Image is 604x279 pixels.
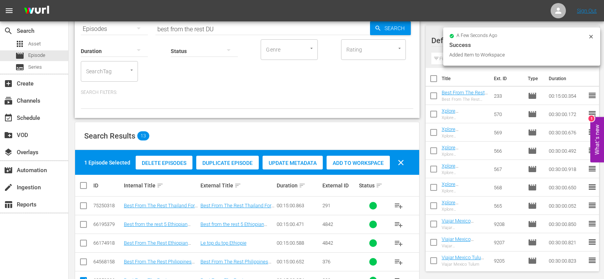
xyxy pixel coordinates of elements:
[588,127,597,137] span: reorder
[442,181,488,198] a: Xplore [GEOGRAPHIC_DATA] Antwerp 2 (DU)
[546,178,588,197] td: 00:30:00.650
[442,200,488,217] a: Xplore [GEOGRAPHIC_DATA] Bruges 1 (DU)
[442,90,488,107] a: Best From The Rest [GEOGRAPHIC_DATA] Top Sees (DU)
[528,201,537,210] span: Episode
[491,178,524,197] td: 568
[577,8,597,14] a: Sign Out
[431,30,586,51] div: Default Workspace
[442,225,488,230] div: Viajar [GEOGRAPHIC_DATA] [GEOGRAPHIC_DATA]
[196,160,259,166] span: Duplicate Episode
[588,115,594,121] div: 1
[442,255,485,266] a: Viajar Mexico Tulum (DU)
[15,63,24,72] span: Series
[277,181,320,190] div: Duration
[491,142,524,160] td: 566
[200,181,274,190] div: External Title
[308,45,315,52] button: Open
[442,163,488,180] a: Xplore [GEOGRAPHIC_DATA] Antwerp 1 (DU)
[18,2,55,20] img: ans4CAIJ8jUAAAAAAAAAAAAAAAAAAAAAAAAgQb4GAAAAAAAAAAAAAAAAAAAAAAAAJMjXAAAAAAAAAAAAAAAAAAAAAAAAgAT5G...
[277,203,320,208] div: 00:15:00.863
[157,182,163,189] span: sort
[93,203,122,208] div: 75250318
[322,259,330,264] span: 376
[4,96,13,105] span: Channels
[389,253,408,271] button: playlist_add
[588,164,597,173] span: reorder
[81,18,148,40] div: Episodes
[442,207,488,212] div: Xplore [GEOGRAPHIC_DATA] [GEOGRAPHIC_DATA] 1
[128,66,135,74] button: Open
[392,153,410,172] button: clear
[590,117,604,162] button: Open Feedback Widget
[277,259,320,264] div: 00:15:00.652
[442,262,488,267] div: Viajar Mexico Tulum
[442,152,488,157] div: Xplore [GEOGRAPHIC_DATA] Bruges 2
[200,221,267,233] a: Best from the rest 5 Ethiopian Experience
[394,201,403,210] span: playlist_add
[546,215,588,233] td: 00:30:00.850
[93,221,122,227] div: 66195379
[93,259,122,264] div: 64568158
[546,87,588,105] td: 00:15:00.354
[4,166,13,175] span: Automation
[124,221,191,233] a: Best from the rest 5 Ethiopian Experience (DU)
[546,105,588,123] td: 00:30:00.172
[93,240,122,246] div: 66174918
[124,181,198,190] div: Internal Title
[546,142,588,160] td: 00:30:00.492
[588,219,597,228] span: reorder
[327,160,390,166] span: Add to Workspace
[394,220,403,229] span: playlist_add
[528,238,537,247] span: Episode
[546,233,588,252] td: 00:30:00.821
[442,145,488,162] a: Xplore [GEOGRAPHIC_DATA] Bruges 2 (DU)
[588,237,597,247] span: reorder
[546,160,588,178] td: 00:30:00.918
[442,115,488,120] div: Xplore [GEOGRAPHIC_DATA] [GEOGRAPHIC_DATA]
[442,126,488,144] a: Xplore [GEOGRAPHIC_DATA] Ghent (DU)
[588,91,597,100] span: reorder
[28,40,41,48] span: Asset
[528,164,537,174] span: Episode
[196,156,259,169] button: Duplicate Episode
[200,259,271,270] a: Best From The Rest Philippines Sun Downers 5
[28,63,42,71] span: Series
[81,89,413,96] p: Search Filters:
[277,240,320,246] div: 00:15:00.588
[588,109,597,118] span: reorder
[491,87,524,105] td: 233
[523,68,544,89] th: Type
[4,113,13,123] span: Schedule
[491,105,524,123] td: 570
[124,259,195,270] a: Best From The Rest Philippines Sun Downers 5 (DU)
[322,221,333,227] span: 4842
[394,239,403,248] span: playlist_add
[528,146,537,155] span: Episode
[442,68,490,89] th: Title
[84,131,135,140] span: Search Results
[442,244,488,248] div: Viajar [GEOGRAPHIC_DATA] [GEOGRAPHIC_DATA]
[327,156,390,169] button: Add to Workspace
[200,203,274,214] a: Best From The Rest Thailand For Kids
[4,26,13,35] span: Search
[546,252,588,270] td: 00:30:00.823
[93,182,122,189] div: ID
[491,215,524,233] td: 9208
[588,146,597,155] span: reorder
[442,108,488,131] a: Xplore [GEOGRAPHIC_DATA] [GEOGRAPHIC_DATA] (DU)
[84,159,130,166] div: 1 Episode Selected
[15,39,24,48] span: Asset
[4,200,13,209] span: Reports
[491,252,524,270] td: 9205
[442,134,488,139] div: Xplore [GEOGRAPHIC_DATA] Ghent
[15,51,24,60] span: Episode
[136,156,192,169] button: Delete Episodes
[136,160,192,166] span: Delete Episodes
[442,97,488,102] div: Best From The Rest [GEOGRAPHIC_DATA] Top Sees
[394,257,403,266] span: playlist_add
[449,40,594,50] div: Success
[442,170,488,175] div: Xplore [GEOGRAPHIC_DATA] [GEOGRAPHIC_DATA] 1
[396,45,403,52] button: Open
[4,131,13,140] span: VOD
[4,148,13,157] span: Overlays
